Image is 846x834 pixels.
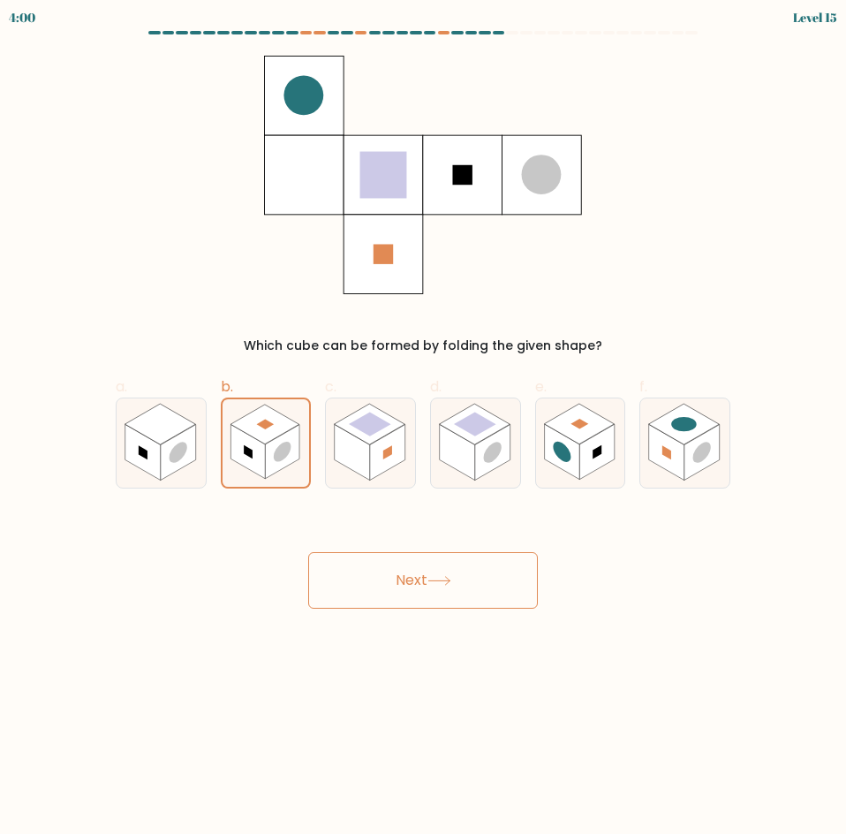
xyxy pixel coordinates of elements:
[639,376,647,397] span: f.
[535,376,547,397] span: e.
[9,8,35,27] div: 4:00
[793,8,837,27] div: Level 15
[116,376,127,397] span: a.
[308,552,538,609] button: Next
[430,376,442,397] span: d.
[221,376,233,397] span: b.
[126,337,720,355] div: Which cube can be formed by folding the given shape?
[325,376,336,397] span: c.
